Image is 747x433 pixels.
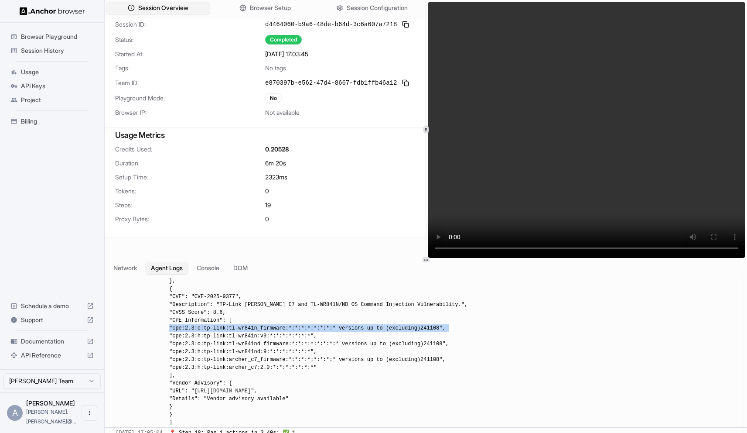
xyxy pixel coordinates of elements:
[115,201,265,210] span: Steps:
[115,159,265,168] span: Duration:
[82,405,97,421] button: Open menu
[265,93,282,103] div: No
[7,299,97,313] div: Schedule a demo
[265,159,286,168] span: 6m 20s
[21,32,94,41] span: Browser Playground
[228,262,253,274] button: DOM
[21,117,94,126] span: Billing
[21,68,94,76] span: Usage
[7,334,97,348] div: Documentation
[250,3,291,12] span: Browser Setup
[26,409,76,425] span: andrew.grealy@armis.com
[265,201,271,210] span: 19
[115,173,265,182] span: Setup Time:
[21,96,94,104] span: Project
[7,348,97,362] div: API Reference
[265,187,269,196] span: 0
[265,50,308,58] span: [DATE] 17:03:45
[265,79,397,87] span: e870397b-e562-47d4-8667-fdb1ffb46a12
[138,3,188,12] span: Session Overview
[115,79,265,87] span: Team ID:
[146,262,188,274] button: Agent Logs
[21,46,94,55] span: Session History
[265,20,397,29] span: d4464060-b9a6-48de-b64d-3c6a607a7218
[265,35,302,45] div: Completed
[115,64,265,72] span: Tags:
[7,44,97,58] div: Session History
[7,114,97,128] div: Billing
[108,262,142,274] button: Network
[21,302,83,310] span: Schedule a demo
[21,82,94,90] span: API Keys
[26,399,75,407] span: Andrew Grealy
[7,313,97,327] div: Support
[265,64,286,72] span: No tags
[21,351,83,360] span: API Reference
[7,405,23,421] div: A
[115,187,265,196] span: Tokens:
[115,129,415,141] h3: Usage Metrics
[265,145,289,154] span: 0.20528
[115,20,265,29] span: Session ID:
[115,215,265,223] span: Proxy Bytes:
[115,145,265,154] span: Credits Used:
[21,316,83,324] span: Support
[115,108,265,117] span: Browser IP:
[115,35,265,44] span: Status:
[191,262,225,274] button: Console
[265,108,300,117] span: Not available
[7,93,97,107] div: Project
[347,3,408,12] span: Session Configuration
[21,337,83,346] span: Documentation
[194,388,251,394] a: [URL][DOMAIN_NAME]
[115,50,265,58] span: Started At:
[115,94,265,103] span: Playground Mode:
[7,65,97,79] div: Usage
[7,79,97,93] div: API Keys
[265,215,269,223] span: 0
[7,30,97,44] div: Browser Playground
[20,7,85,15] img: Anchor Logo
[265,173,287,182] span: 2323 ms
